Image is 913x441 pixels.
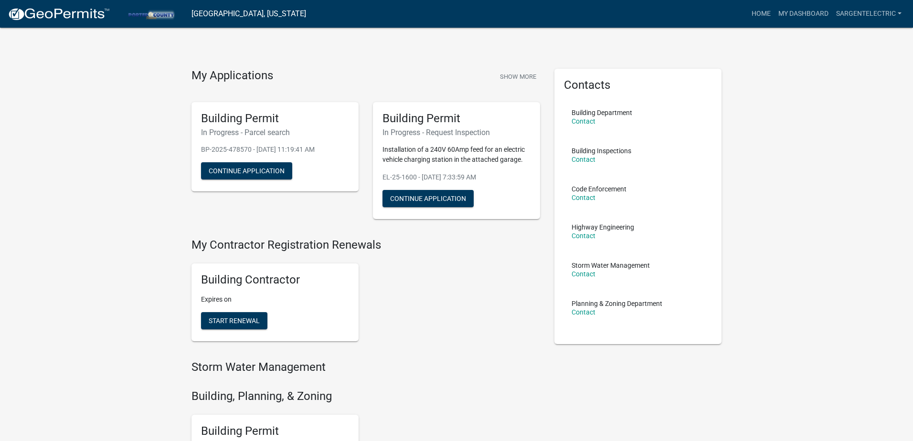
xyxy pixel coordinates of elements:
[572,194,595,201] a: Contact
[201,145,349,155] p: BP-2025-478570 - [DATE] 11:19:41 AM
[191,238,540,349] wm-registration-list-section: My Contractor Registration Renewals
[382,128,531,137] h6: In Progress - Request Inspection
[191,6,306,22] a: [GEOGRAPHIC_DATA], [US_STATE]
[572,232,595,240] a: Contact
[201,424,349,438] h5: Building Permit
[191,238,540,252] h4: My Contractor Registration Renewals
[572,186,626,192] p: Code Enforcement
[572,156,595,163] a: Contact
[572,109,632,116] p: Building Department
[748,5,775,23] a: Home
[572,147,631,154] p: Building Inspections
[572,300,662,307] p: Planning & Zoning Department
[496,69,540,84] button: Show More
[201,273,349,287] h5: Building Contractor
[382,112,531,126] h5: Building Permit
[832,5,905,23] a: SargentElectric
[382,190,474,207] button: Continue Application
[382,172,531,182] p: EL-25-1600 - [DATE] 7:33:59 AM
[201,128,349,137] h6: In Progress - Parcel search
[191,389,540,403] h4: Building, Planning, & Zoning
[117,7,184,20] img: Porter County, Indiana
[572,117,595,125] a: Contact
[201,162,292,179] button: Continue Application
[572,262,650,269] p: Storm Water Management
[775,5,832,23] a: My Dashboard
[382,145,531,165] p: Installation of a 240V 60Amp feed for an electric vehicle charging station in the attached garage.
[209,317,260,325] span: Start Renewal
[201,294,349,304] p: Expires on
[191,360,540,374] h4: Storm Water Management
[201,112,349,126] h5: Building Permit
[564,78,712,92] h5: Contacts
[572,224,634,231] p: Highway Engineering
[572,270,595,278] a: Contact
[191,69,273,83] h4: My Applications
[572,308,595,316] a: Contact
[201,312,267,329] button: Start Renewal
